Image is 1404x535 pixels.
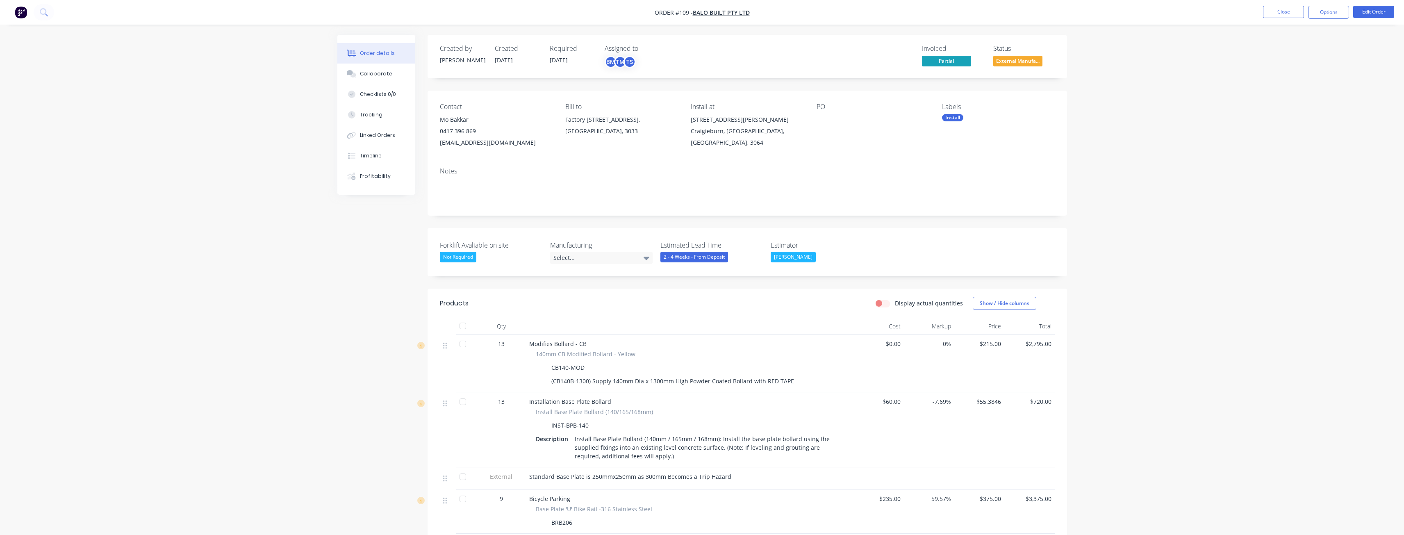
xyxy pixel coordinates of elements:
span: 0% [907,339,951,348]
button: Show / Hide columns [973,297,1036,310]
iframe: Intercom live chat [1376,507,1396,527]
span: [DATE] [550,56,568,64]
span: 140mm CB Modified Bollard - Yellow [536,350,635,358]
div: Factory [STREET_ADDRESS],[GEOGRAPHIC_DATA], 3033 [565,114,678,140]
span: $60.00 [857,397,901,406]
span: 13 [498,397,505,406]
button: Collaborate [337,64,415,84]
div: Select... [550,252,653,264]
div: [STREET_ADDRESS][PERSON_NAME]Craigieburn, [GEOGRAPHIC_DATA], [GEOGRAPHIC_DATA], 3064 [691,114,803,148]
div: [PERSON_NAME] [440,56,485,64]
div: Mo Bakkar [440,114,552,125]
div: Install at [691,103,803,111]
div: Markup [904,318,954,335]
div: [GEOGRAPHIC_DATA], 3033 [565,125,678,137]
span: $375.00 [958,494,1001,503]
span: 13 [498,339,505,348]
div: PO [817,103,929,111]
div: Linked Orders [360,132,395,139]
span: [DATE] [495,56,513,64]
div: Not Required [440,252,476,262]
button: Tracking [337,105,415,125]
label: Display actual quantities [895,299,963,307]
button: Profitability [337,166,415,187]
div: Labels [942,103,1054,111]
div: Required [550,45,595,52]
div: Contact [440,103,552,111]
button: Close [1263,6,1304,18]
span: $2,795.00 [1008,339,1051,348]
div: Assigned to [605,45,687,52]
span: 9 [500,494,503,503]
div: Checklists 0/0 [360,91,396,98]
span: Partial [922,56,971,66]
button: External Manufa... [993,56,1042,68]
button: Checklists 0/0 [337,84,415,105]
span: Bicycle Parking [529,495,570,503]
span: 59.57% [907,494,951,503]
span: External [480,472,523,481]
div: Status [993,45,1055,52]
div: [PERSON_NAME] [771,252,816,262]
span: $0.00 [857,339,901,348]
span: Standard Base Plate is 250mmx250mm as 300mm Becomes a Trip Hazard [529,473,731,480]
div: Qty [477,318,526,335]
span: Installation Base Plate Bollard [529,398,611,405]
div: Created [495,45,540,52]
span: Modifies Bollard - CB [529,340,587,348]
span: $235.00 [857,494,901,503]
div: INST-BPB-140 [548,419,592,431]
div: [STREET_ADDRESS][PERSON_NAME] [691,114,803,125]
button: Options [1308,6,1349,19]
button: Edit Order [1353,6,1394,18]
div: 2 - 4 Weeks - From Deposit [660,252,728,262]
div: BM [605,56,617,68]
div: Products [440,298,469,308]
button: Timeline [337,146,415,166]
span: External Manufa... [993,56,1042,66]
div: Cost [854,318,904,335]
div: CB140-MOD [548,362,588,373]
div: Bill to [565,103,678,111]
div: Craigieburn, [GEOGRAPHIC_DATA], [GEOGRAPHIC_DATA], 3064 [691,125,803,148]
div: Factory [STREET_ADDRESS], [565,114,678,125]
div: Timeline [360,152,382,159]
img: Factory [15,6,27,18]
div: Collaborate [360,70,392,77]
span: Install Base Plate Bollard (140/165/168mm) [536,408,653,416]
div: Invoiced [922,45,983,52]
div: BRB206 [548,517,576,528]
div: [EMAIL_ADDRESS][DOMAIN_NAME] [440,137,552,148]
button: BMTMTS [605,56,636,68]
a: Balo Built Pty Ltd [693,9,750,16]
div: Mo Bakkar0417 396 869[EMAIL_ADDRESS][DOMAIN_NAME] [440,114,552,148]
div: Description [536,433,571,445]
span: -7.69% [907,397,951,406]
div: 0417 396 869 [440,125,552,137]
div: Order details [360,50,395,57]
div: TS [623,56,636,68]
div: Price [954,318,1005,335]
div: TM [614,56,626,68]
button: Order details [337,43,415,64]
div: Install [942,114,963,121]
div: Profitability [360,173,391,180]
span: $55.3846 [958,397,1001,406]
label: Forklift Avaliable on site [440,240,542,250]
button: Linked Orders [337,125,415,146]
span: Base Plate 'U' Bike Rail -316 Stainless Steel [536,505,652,513]
div: Created by [440,45,485,52]
span: $215.00 [958,339,1001,348]
div: Tracking [360,111,382,118]
label: Estimator [771,240,873,250]
div: Install Base Plate Bollard (140mm / 165mm / 168mm): Install the base plate bollard using the supp... [571,433,844,462]
span: $3,375.00 [1008,494,1051,503]
label: Manufacturing [550,240,653,250]
label: Estimated Lead Time [660,240,763,250]
div: (CB140B-1300) Supply 140mm Dia x 1300mm High Powder Coated Bollard with RED TAPE [548,375,797,387]
span: Order #109 - [655,9,693,16]
span: $720.00 [1008,397,1051,406]
div: Total [1004,318,1055,335]
div: Notes [440,167,1055,175]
